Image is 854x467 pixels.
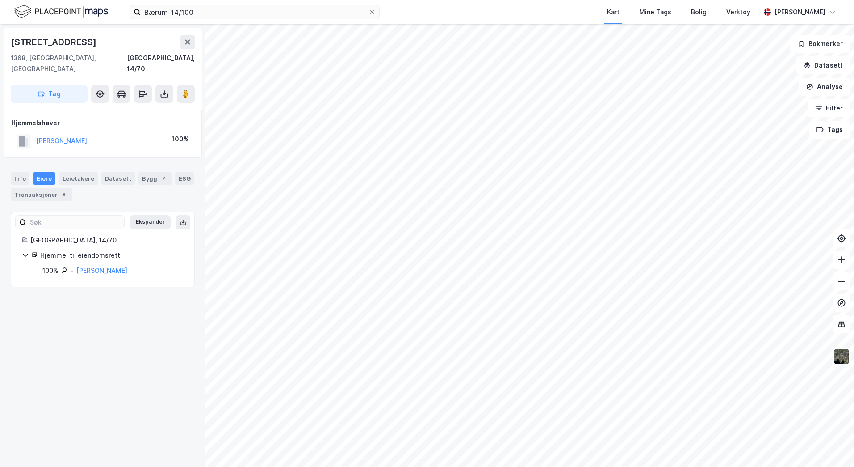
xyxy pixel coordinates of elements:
[71,265,74,276] div: -
[130,215,171,229] button: Ekspander
[691,7,707,17] div: Bolig
[11,118,194,128] div: Hjemmelshaver
[790,35,850,53] button: Bokmerker
[101,172,135,185] div: Datasett
[59,172,98,185] div: Leietakere
[76,267,127,274] a: [PERSON_NAME]
[59,190,68,199] div: 8
[809,424,854,467] iframe: Chat Widget
[30,235,184,246] div: [GEOGRAPHIC_DATA], 14/70
[726,7,750,17] div: Verktøy
[11,53,127,74] div: 1368, [GEOGRAPHIC_DATA], [GEOGRAPHIC_DATA]
[833,348,850,365] img: 9k=
[11,85,88,103] button: Tag
[808,99,850,117] button: Filter
[159,174,168,183] div: 2
[172,134,189,144] div: 100%
[175,172,194,185] div: ESG
[809,424,854,467] div: Kontrollprogram for chat
[40,250,184,261] div: Hjemmel til eiendomsrett
[639,7,671,17] div: Mine Tags
[42,265,59,276] div: 100%
[799,78,850,96] button: Analyse
[11,172,29,185] div: Info
[127,53,195,74] div: [GEOGRAPHIC_DATA], 14/70
[809,121,850,139] button: Tags
[11,188,72,201] div: Transaksjoner
[33,172,55,185] div: Eiere
[141,5,368,19] input: Søk på adresse, matrikkel, gårdeiere, leietakere eller personer
[774,7,825,17] div: [PERSON_NAME]
[14,4,108,20] img: logo.f888ab2527a4732fd821a326f86c7f29.svg
[138,172,172,185] div: Bygg
[607,7,620,17] div: Kart
[11,35,98,49] div: [STREET_ADDRESS]
[796,56,850,74] button: Datasett
[26,216,124,229] input: Søk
